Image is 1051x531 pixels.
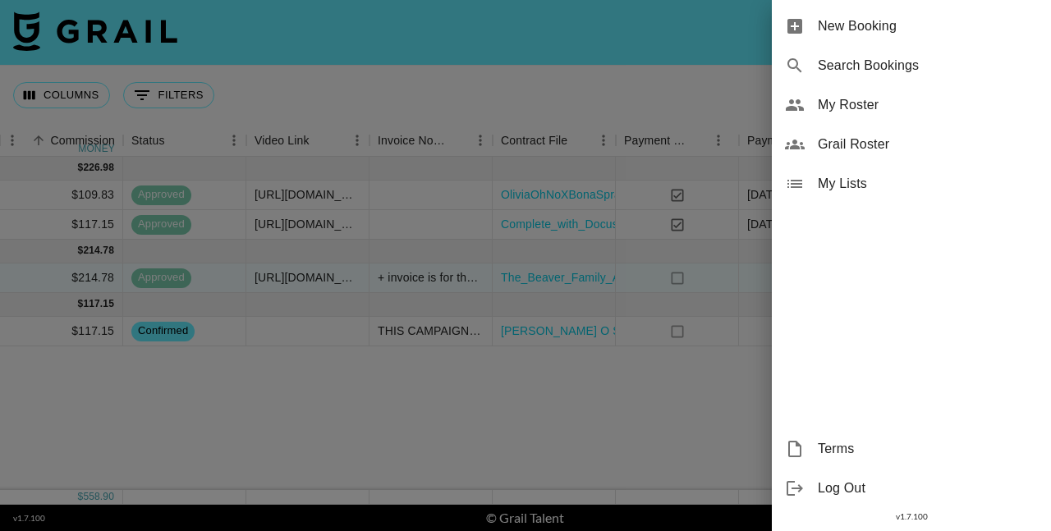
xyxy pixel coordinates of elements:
span: Grail Roster [818,135,1038,154]
div: Grail Roster [772,125,1051,164]
div: New Booking [772,7,1051,46]
div: v 1.7.100 [772,508,1051,525]
span: New Booking [818,16,1038,36]
div: My Lists [772,164,1051,204]
span: Log Out [818,478,1038,498]
span: My Roster [818,95,1038,115]
span: Terms [818,439,1038,459]
div: Terms [772,429,1051,469]
span: My Lists [818,174,1038,194]
span: Search Bookings [818,56,1038,76]
div: Log Out [772,469,1051,508]
div: Search Bookings [772,46,1051,85]
div: My Roster [772,85,1051,125]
